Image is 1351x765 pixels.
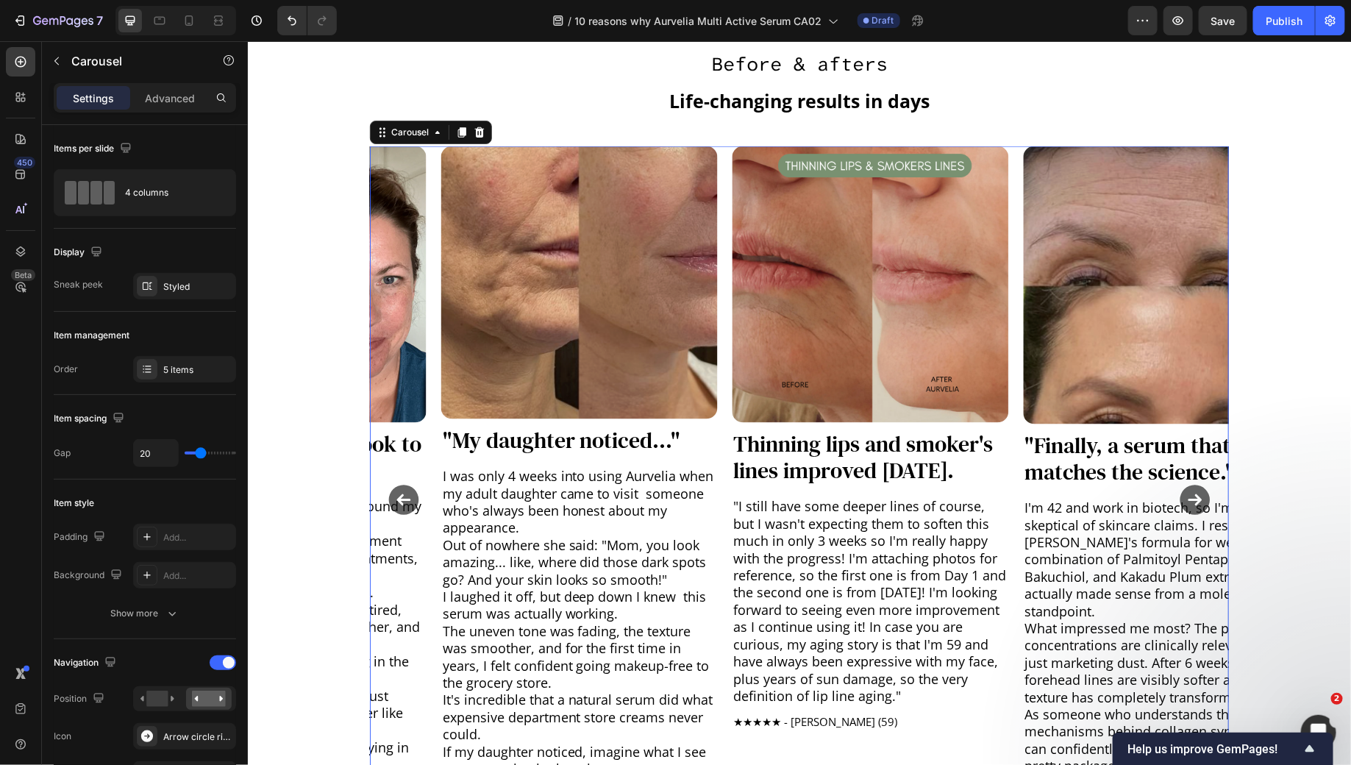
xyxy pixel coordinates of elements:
h3: Thinning lips and smoker's lines improved [DATE]. [485,389,761,445]
h3: "Finally, a serum that matches the science." [776,391,1052,446]
div: Beta [11,269,35,281]
div: Add... [163,531,232,544]
span: Help us improve GemPages! [1127,742,1301,756]
p: Carousel [71,52,196,70]
p: I was only 4 weeks into using Aurvelia when my adult daughter came to visit someone who's always ... [195,427,468,497]
button: Show survey - Help us improve GemPages! [1127,740,1319,758]
div: Undo/Redo [277,6,337,35]
img: gempages_558131935092671306-fd31f8df-4be0-4fc7-93be-5bfed6a0b3f5.png [776,105,1052,383]
div: Icon [54,730,71,743]
button: 7 [6,6,110,35]
button: Publish [1253,6,1315,35]
p: I laughed it off, but deep down I knew this serum was actually working. [195,548,468,583]
div: 4 columns [125,176,215,210]
div: Item management [54,329,129,342]
div: Sneak peek [54,278,103,291]
p: It's incredible that a natural serum did what expensive department store creams never could. [195,651,468,702]
button: Show more [54,600,236,627]
p: Settings [73,90,114,106]
button: Save [1199,6,1247,35]
div: Navigation [54,653,119,673]
p: I'm 42 and work in biotech, so I'm naturally skeptical of skincare claims. I researched [PERSON_N... [777,459,1051,580]
div: Publish [1266,13,1302,29]
div: Item style [54,497,94,510]
p: 7 [96,12,103,29]
div: Add... [163,569,232,583]
span: Draft [872,14,894,27]
h3: "My daughter noticed..." [193,385,470,415]
div: Padding [54,527,108,547]
div: Background [54,566,125,586]
span: / [568,13,572,29]
iframe: Intercom live chat [1301,715,1336,750]
p: What impressed me most? The peptide concentrations are clinically relevant, not just marketing du... [777,580,1051,666]
iframe: Design area [248,41,1351,765]
span: 2 [1331,693,1343,705]
div: Show more [111,606,179,621]
p: Out of nowhere she said: "Mom, you look amazing... like, where did those dark spots go? And your ... [195,497,468,548]
p: "I still have some deeper lines of course, but I wasn't expecting them to soften this much in onl... [486,458,760,664]
div: Gap [54,446,71,460]
input: Auto [134,440,178,466]
p: If my daughter noticed, imagine what I see every morning in the mirror. [195,703,468,738]
div: Order [54,363,78,376]
div: 450 [14,157,35,168]
div: Carousel [140,85,184,98]
div: Items per slide [54,139,135,159]
div: Styled [163,280,232,293]
div: 5 items [163,363,232,377]
span: Save [1211,15,1236,27]
div: Arrow circle right filled [163,730,232,744]
div: Display [54,243,105,263]
p: ★★★★★ - [PERSON_NAME] (59) [486,675,760,689]
p: Advanced [145,90,195,106]
p: The uneven tone was fading, the texture was smoother, and for the first time in years, I felt con... [195,583,468,652]
img: gempages_558131935092671306-599e525c-a9d5-4ad8-985d-4a0d55147925.png [193,105,470,378]
button: Carousel Next Arrow [917,429,977,489]
div: Item spacing [54,409,127,429]
span: 10 reasons why Aurvelia Multi Active Serum CA02 [575,13,822,29]
img: gempages_558131935092671306-c606f445-64c8-4f68-bf5e-85bb79bcc34e.png [485,105,761,382]
div: Position [54,689,107,709]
